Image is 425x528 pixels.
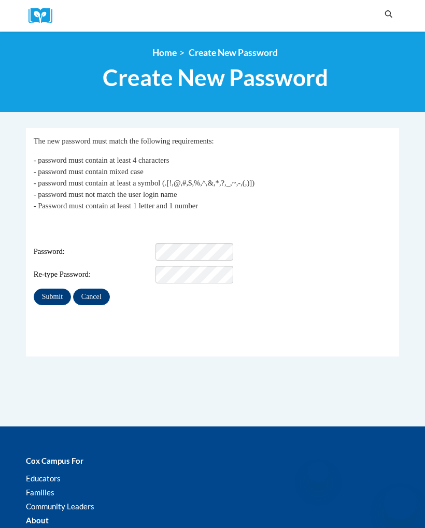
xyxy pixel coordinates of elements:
[381,8,396,21] button: Search
[34,289,71,305] input: Submit
[26,474,61,483] a: Educators
[29,8,60,24] a: Cox Campus
[26,516,49,525] b: About
[34,269,154,280] span: Re-type Password:
[152,47,177,58] a: Home
[189,47,278,58] span: Create New Password
[34,156,254,210] span: - password must contain at least 4 characters - password must contain mixed case - password must ...
[308,462,329,482] iframe: Close message
[26,502,94,511] a: Community Leaders
[34,137,214,145] span: The new password must match the following requirements:
[384,487,417,520] iframe: Button to launch messaging window
[26,456,83,465] b: Cox Campus For
[29,8,60,24] img: Logo brand
[26,488,54,497] a: Families
[73,289,110,305] input: Cancel
[103,64,328,91] span: Create New Password
[34,246,154,258] span: Password:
